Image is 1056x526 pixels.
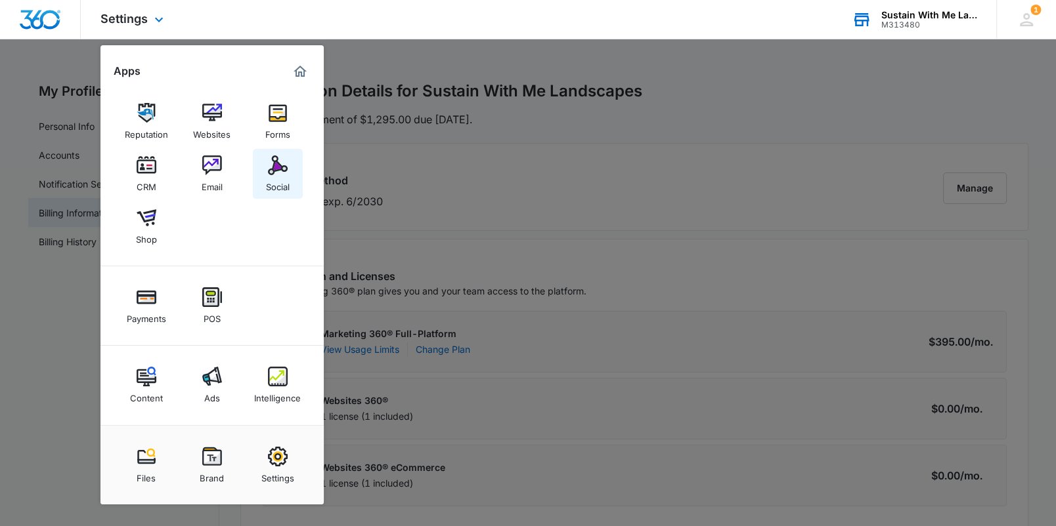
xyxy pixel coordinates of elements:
a: POS [187,281,237,331]
a: Websites [187,96,237,146]
div: Reputation [125,123,168,140]
div: CRM [137,175,156,192]
div: Forms [265,123,290,140]
div: Brand [200,466,224,483]
a: Forms [253,96,303,146]
a: Payments [121,281,171,331]
div: Intelligence [254,386,301,403]
a: Content [121,360,171,410]
a: CRM [121,149,171,199]
a: Email [187,149,237,199]
div: Social [266,175,290,192]
span: Settings [100,12,148,26]
div: Ads [204,386,220,403]
h2: Apps [114,65,141,77]
a: Ads [187,360,237,410]
a: Brand [187,440,237,490]
span: 1 [1030,5,1041,15]
a: Intelligence [253,360,303,410]
div: Shop [136,228,157,245]
div: account name [881,10,977,20]
div: POS [204,307,221,324]
a: Settings [253,440,303,490]
a: Files [121,440,171,490]
div: Payments [127,307,166,324]
div: Settings [261,466,294,483]
a: Shop [121,201,171,251]
div: Files [137,466,156,483]
div: account id [881,20,977,30]
a: Social [253,149,303,199]
div: notifications count [1030,5,1041,15]
div: Websites [193,123,231,140]
div: Content [130,386,163,403]
a: Marketing 360® Dashboard [290,61,311,82]
a: Reputation [121,96,171,146]
div: Email [202,175,223,192]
